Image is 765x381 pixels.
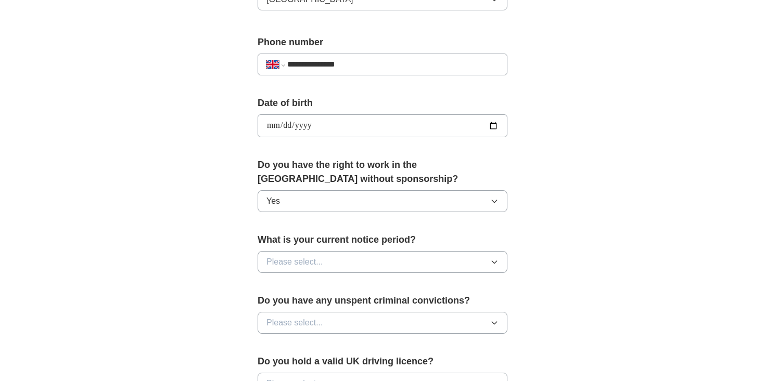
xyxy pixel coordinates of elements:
[258,294,507,308] label: Do you have any unspent criminal convictions?
[258,96,507,110] label: Date of birth
[266,256,323,268] span: Please select...
[258,233,507,247] label: What is your current notice period?
[266,195,280,207] span: Yes
[258,35,507,49] label: Phone number
[266,317,323,329] span: Please select...
[258,158,507,186] label: Do you have the right to work in the [GEOGRAPHIC_DATA] without sponsorship?
[258,354,507,369] label: Do you hold a valid UK driving licence?
[258,251,507,273] button: Please select...
[258,190,507,212] button: Yes
[258,312,507,334] button: Please select...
